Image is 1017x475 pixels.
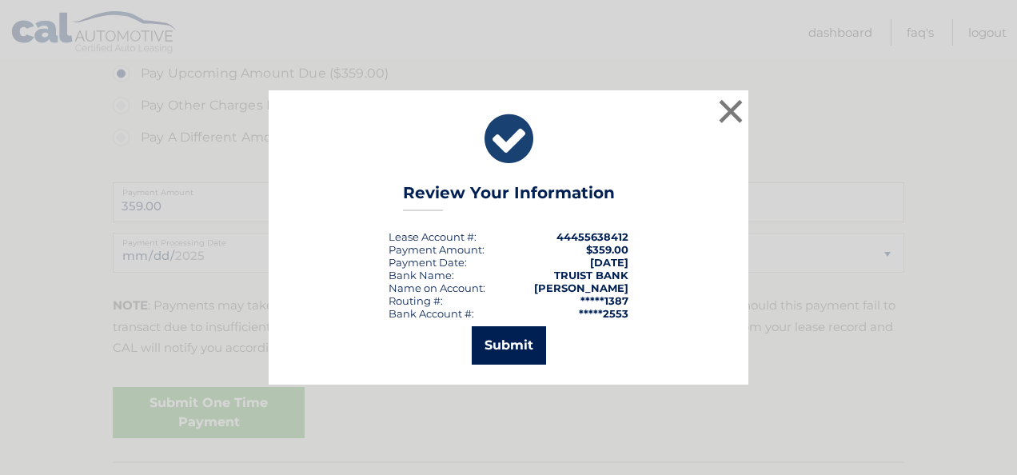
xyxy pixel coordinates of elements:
div: : [389,256,467,269]
strong: TRUIST BANK [554,269,628,281]
div: Bank Name: [389,269,454,281]
div: Routing #: [389,294,443,307]
div: Bank Account #: [389,307,474,320]
span: Payment Date [389,256,465,269]
span: [DATE] [590,256,628,269]
div: Lease Account #: [389,230,477,243]
span: $359.00 [586,243,628,256]
button: × [715,95,747,127]
strong: 44455638412 [556,230,628,243]
strong: [PERSON_NAME] [534,281,628,294]
div: Name on Account: [389,281,485,294]
button: Submit [472,326,546,365]
h3: Review Your Information [403,183,615,211]
div: Payment Amount: [389,243,485,256]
